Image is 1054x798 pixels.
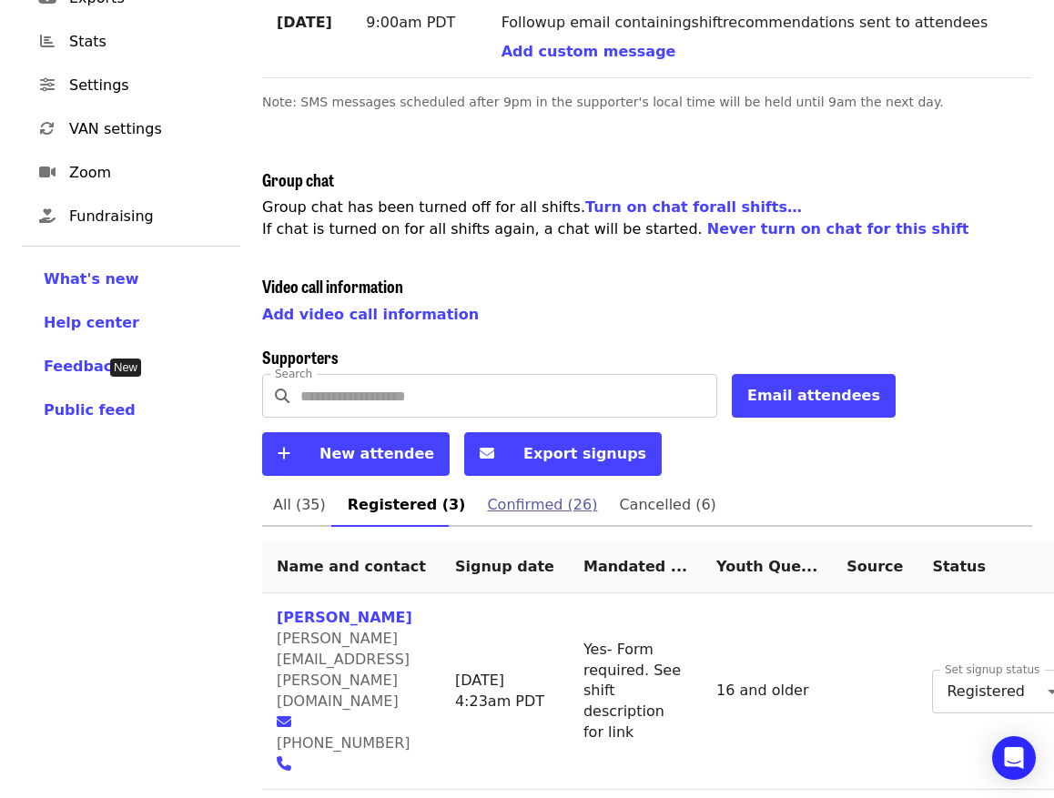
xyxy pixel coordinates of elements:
[348,492,466,518] span: Registered (3)
[619,492,715,518] span: Cancelled (6)
[277,734,410,752] span: [PHONE_NUMBER]
[44,399,218,421] a: Public feed
[277,14,332,31] strong: [DATE]
[932,558,986,575] span: Status
[69,118,226,140] span: VAN settings
[22,64,240,107] a: Settings
[702,593,832,790] td: 16 and older
[44,312,218,334] a: Help center
[585,198,802,216] a: Turn on chat forall shifts…
[583,558,687,575] span: Mandated Service
[732,374,896,418] button: Email attendees
[476,483,608,527] a: Confirmed (26)
[278,445,290,462] i: plus icon
[300,374,717,418] input: Search
[523,445,646,462] span: Export signups
[262,167,334,191] span: Group chat
[277,609,412,626] a: [PERSON_NAME]
[40,33,55,50] i: chart-bar icon
[262,345,339,369] span: Supporters
[22,107,240,151] a: VAN settings
[366,14,455,31] span: 9:00am PDT
[69,162,226,184] span: Zoom
[480,445,494,462] i: envelope icon
[502,41,676,63] button: Add custom message
[69,206,226,227] span: Fundraising
[262,306,479,323] a: Add video call information
[832,541,917,593] th: Source
[69,75,226,96] span: Settings
[277,755,291,773] i: phone icon
[992,736,1036,780] div: Open Intercom Messenger
[441,541,569,593] th: Signup date
[44,356,122,378] button: Feedback
[262,541,441,593] th: Name and contact
[39,164,56,181] i: video icon
[273,492,326,518] span: All (35)
[262,483,337,527] a: All (35)
[44,314,139,331] span: Help center
[569,593,702,790] td: Yes- Form required. See shift description for link
[44,401,136,419] span: Public feed
[110,359,141,377] div: Tooltip anchor
[262,198,969,237] span: Group chat has been turned off for all shifts . If chat is turned on for all shifts again, a chat...
[22,195,240,238] a: Fundraising
[716,558,817,575] span: Youth Question
[747,387,880,404] span: Email attendees
[277,755,302,773] a: phone icon
[277,713,302,731] a: envelope icon
[277,630,410,710] span: [PERSON_NAME][EMAIL_ADDRESS][PERSON_NAME][DOMAIN_NAME]
[441,593,569,790] td: [DATE] 4:23am PDT
[22,20,240,64] a: Stats
[262,95,944,109] span: Note: SMS messages scheduled after 9pm in the supporter's local time will be held until 9am the n...
[40,76,55,94] i: sliders-h icon
[275,388,289,405] i: search icon
[69,31,226,53] span: Stats
[44,270,139,288] span: What's new
[464,432,662,476] button: Export signups
[277,713,291,731] i: envelope icon
[319,445,434,462] span: New attendee
[44,268,218,290] a: What's new
[945,664,1039,675] label: Set signup status
[275,369,312,379] label: Search
[39,207,56,225] i: hand-holding-heart icon
[262,432,450,476] button: New attendee
[262,274,403,298] span: Video call information
[707,218,969,240] button: Never turn on chat for this shift
[40,120,55,137] i: sync icon
[608,483,726,527] a: Cancelled (6)
[22,151,240,195] a: Zoom
[502,43,676,60] span: Add custom message
[487,492,597,518] span: Confirmed (26)
[337,483,477,527] a: Registered (3)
